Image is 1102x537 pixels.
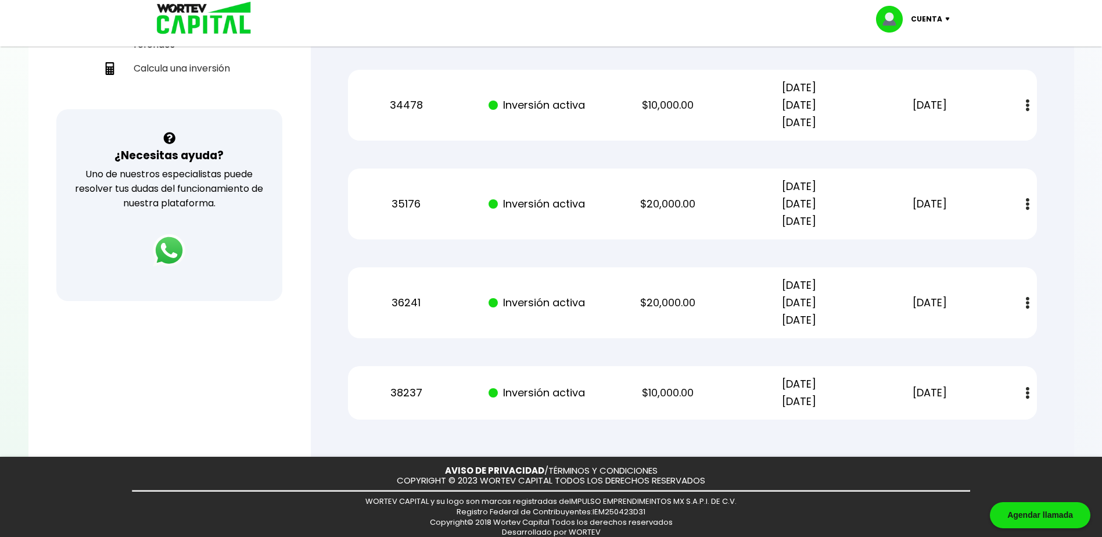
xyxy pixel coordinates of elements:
[482,384,593,402] p: Inversión activa
[911,10,942,28] p: Cuenta
[876,6,911,33] img: profile-image
[744,277,854,329] p: [DATE] [DATE] [DATE]
[482,195,593,213] p: Inversión activa
[153,234,185,267] img: logos_whatsapp-icon.242b2217.svg
[351,384,461,402] p: 38237
[482,96,593,114] p: Inversión activa
[99,56,240,80] a: Calcula una inversión
[744,375,854,410] p: [DATE] [DATE]
[548,464,658,477] a: TÉRMINOS Y CONDICIONES
[875,96,985,114] p: [DATE]
[103,62,116,75] img: calculadora-icon.17d418c4.svg
[397,476,705,486] p: COPYRIGHT © 2023 WORTEV CAPITAL TODOS LOS DERECHOS RESERVADOS
[482,294,593,312] p: Inversión activa
[744,79,854,131] p: [DATE] [DATE] [DATE]
[613,294,723,312] p: $20,000.00
[613,384,723,402] p: $10,000.00
[351,195,461,213] p: 35176
[875,384,985,402] p: [DATE]
[744,178,854,230] p: [DATE] [DATE] [DATE]
[365,496,737,507] span: WORTEV CAPITAL y su logo son marcas registradas de IMPULSO EMPRENDIMEINTOS MX S.A.P.I. DE C.V.
[613,195,723,213] p: $20,000.00
[457,506,645,517] span: Registro Federal de Contribuyentes: IEM250423D31
[875,195,985,213] p: [DATE]
[351,96,461,114] p: 34478
[71,167,267,210] p: Uno de nuestros especialistas puede resolver tus dudas del funcionamiento de nuestra plataforma.
[445,464,544,477] a: AVISO DE PRIVACIDAD
[351,294,461,312] p: 36241
[430,517,673,528] span: Copyright© 2018 Wortev Capital Todos los derechos reservados
[613,96,723,114] p: $10,000.00
[445,466,658,476] p: /
[875,294,985,312] p: [DATE]
[990,502,1090,528] div: Agendar llamada
[942,17,958,21] img: icon-down
[114,147,224,164] h3: ¿Necesitas ayuda?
